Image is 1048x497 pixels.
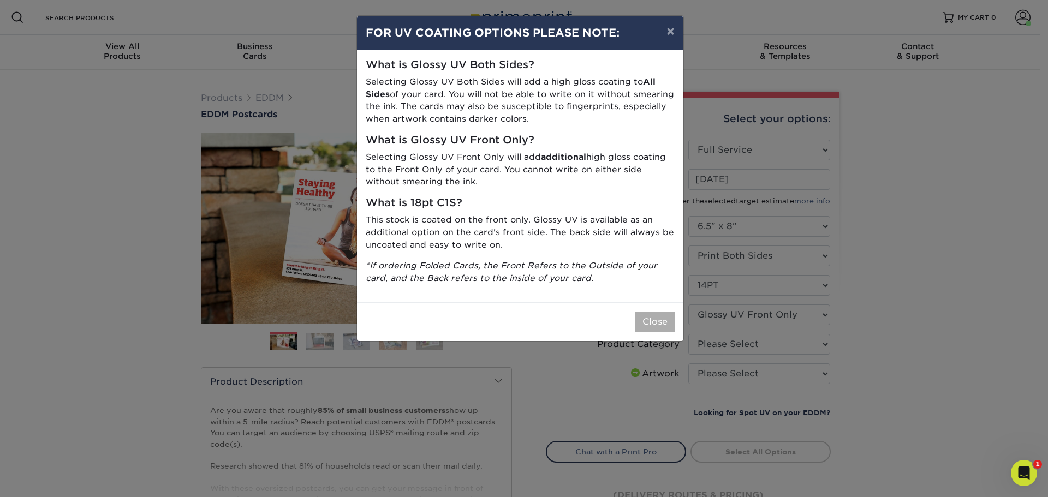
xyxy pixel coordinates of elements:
[366,59,675,71] h5: What is Glossy UV Both Sides?
[366,197,675,209] h5: What is 18pt C1S?
[366,260,657,283] i: *If ordering Folded Cards, the Front Refers to the Outside of your card, and the Back refers to t...
[366,76,656,99] strong: All Sides
[658,16,683,46] button: ×
[366,25,675,41] h4: FOR UV COATING OPTIONS PLEASE NOTE:
[541,152,586,162] strong: additional
[366,76,675,125] p: Selecting Glossy UV Both Sides will add a high gloss coating to of your card. You will not be abl...
[366,134,675,147] h5: What is Glossy UV Front Only?
[366,214,675,251] p: This stock is coated on the front only. Glossy UV is available as an additional option on the car...
[1033,460,1042,469] span: 1
[366,151,675,188] p: Selecting Glossy UV Front Only will add high gloss coating to the Front Only of your card. You ca...
[1011,460,1037,486] iframe: Intercom live chat
[635,312,675,332] button: Close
